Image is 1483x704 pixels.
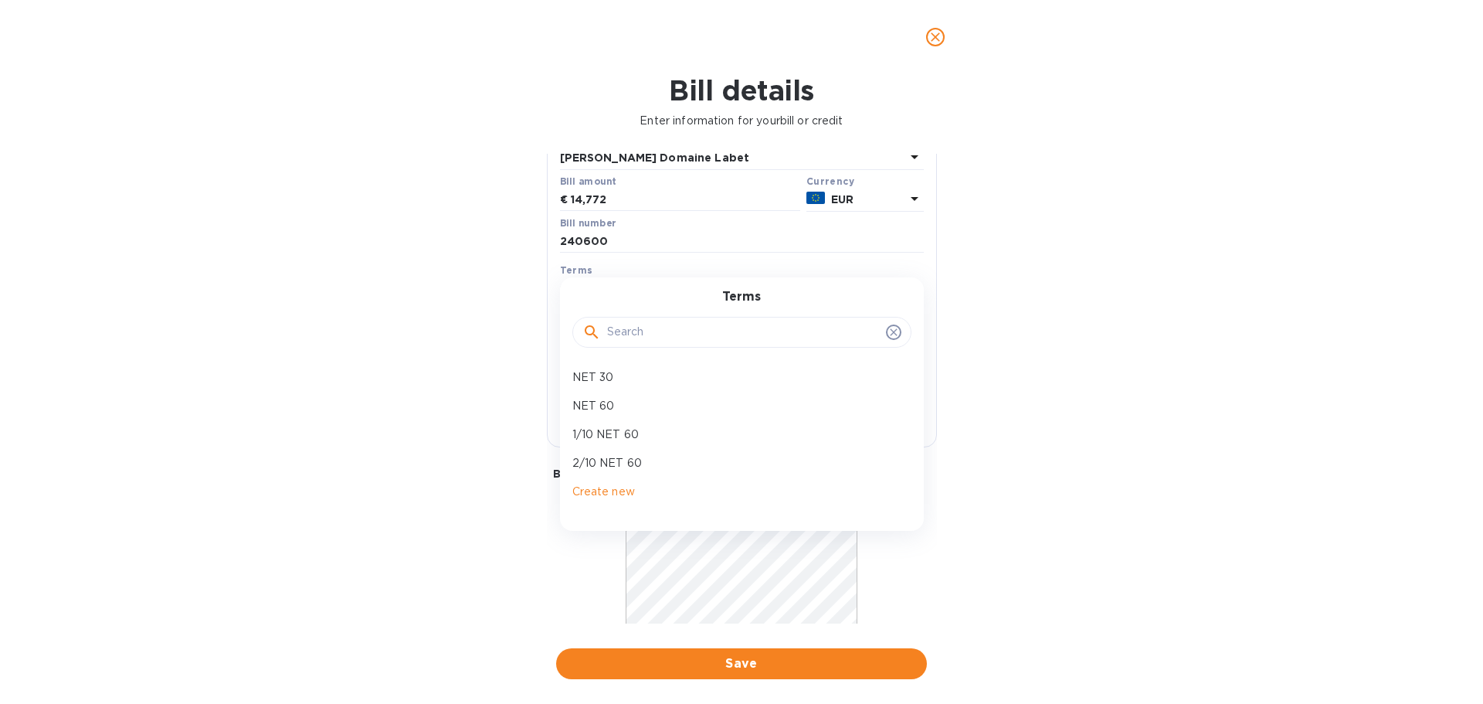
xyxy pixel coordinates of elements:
[607,321,880,344] input: Search
[560,264,593,276] b: Terms
[572,369,899,386] p: NET 30
[12,113,1471,129] p: Enter information for your bill or credit
[572,455,899,471] p: 2/10 NET 60
[12,74,1471,107] h1: Bill details
[560,177,616,186] label: Bill amount
[560,151,750,164] b: [PERSON_NAME] Domaine Labet
[806,175,854,187] b: Currency
[560,189,571,212] div: €
[572,484,899,500] p: Create new
[560,230,924,253] input: Enter bill number
[917,19,954,56] button: close
[722,290,761,304] h3: Terms
[572,398,899,414] p: NET 60
[831,193,853,206] b: EUR
[560,281,630,298] p: Select terms
[568,655,915,673] span: Save
[572,427,899,443] p: 1/10 NET 60
[556,648,927,679] button: Save
[553,466,931,481] p: Bill image
[560,219,616,228] label: Bill number
[571,189,800,212] input: € Enter bill amount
